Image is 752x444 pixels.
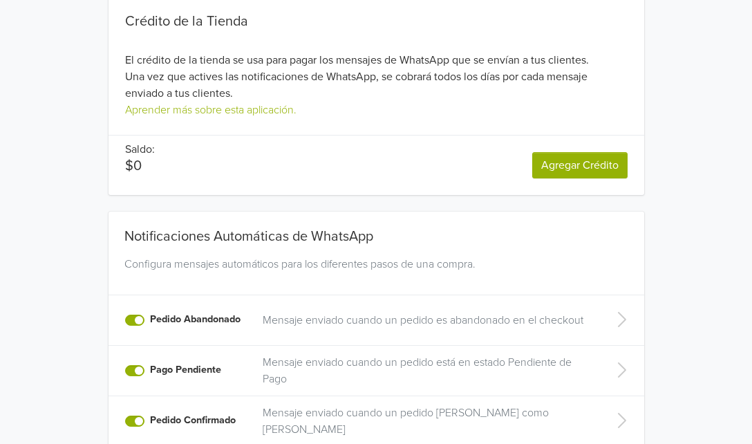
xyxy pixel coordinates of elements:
[263,312,592,329] a: Mensaje enviado cuando un pedido es abandonado en el checkout
[119,256,634,289] div: Configura mensajes automáticos para los diferentes pasos de una compra.
[150,413,236,428] label: Pedido Confirmado
[125,103,297,117] a: Aprender más sobre esta aplicación.
[263,405,592,438] a: Mensaje enviado cuando un pedido [PERSON_NAME] como [PERSON_NAME]
[263,354,592,387] a: Mensaje enviado cuando un pedido está en estado Pendiente de Pago
[150,312,241,327] label: Pedido Abandonado
[532,152,628,178] a: Agregar Crédito
[125,13,628,30] div: Crédito de la Tienda
[125,141,155,158] p: Saldo:
[119,212,634,250] div: Notificaciones Automáticas de WhatsApp
[109,13,644,118] div: El crédito de la tienda se usa para pagar los mensajes de WhatsApp que se envían a tus clientes. ...
[125,158,155,174] p: $0
[150,362,221,378] label: Pago Pendiente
